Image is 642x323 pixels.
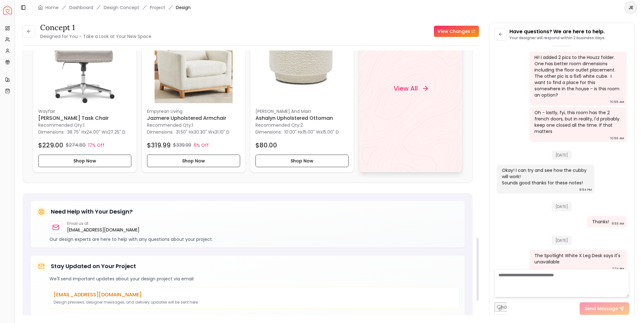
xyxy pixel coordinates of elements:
p: [PERSON_NAME] And Main [255,108,349,114]
div: Serta Leighton Task Chair [33,5,137,172]
div: Oh - lastly, fyi, this room has the 2 french doors, but in reality, I'd probably keep one closed ... [534,109,621,135]
h6: Jazmere Upholstered Armchair [147,114,240,122]
h5: Stay Updated on Your Project [51,262,136,271]
a: Dashboard [69,4,93,11]
button: JE [624,1,637,14]
h4: $229.00 [38,141,63,150]
p: $339.99 [173,141,191,149]
span: Design [176,4,191,11]
h5: Need Help with Your Design? [51,207,133,216]
div: Hi! I added 2 pics to the Houzz folder. One has better room dimensions including the floor outlet... [534,54,621,98]
span: 31.50" H [176,129,192,135]
button: Shop Now [255,155,349,167]
p: Dimensions: [38,128,65,136]
a: Jazmere Upholstered Armchair imageEmpyrean LivingJazmere Upholstered ArmchairRecommended Qty:1Dim... [142,5,245,172]
img: Jazmere Upholstered Armchair image [147,10,240,103]
li: Design Concept [104,4,139,11]
span: [DATE] [552,151,572,160]
div: Thanks! [592,219,609,225]
a: View Changes [434,26,479,37]
span: JE [625,2,636,13]
span: [DATE] [552,202,572,211]
h6: [PERSON_NAME] Task Chair [38,114,131,122]
button: Shop Now [147,155,240,167]
div: 10:56 AM [610,135,624,141]
div: 2:24 PM [612,266,624,272]
div: The Spotlight White X Leg Desk says it's unavailable [534,252,621,265]
p: Wayfair [38,108,131,114]
small: Designed for You – Take a Look at Your New Space [40,33,151,40]
p: Your designer will respond within 2 business days. [509,35,605,40]
div: 10:55 AM [610,99,624,105]
a: Project [150,4,165,11]
div: 8:54 PM [579,187,592,193]
p: x x [67,129,125,135]
span: 24.00" W [87,129,106,135]
span: 15.00" W [303,129,320,135]
img: Spacejoy Logo [3,6,12,14]
p: Empyrean Living [147,108,240,114]
div: 9:53 AM [612,220,624,227]
p: Our design experts are here to help with any questions about your project. [50,236,460,242]
p: Recommended Qty: 2 [255,122,349,128]
h4: $319.99 [147,141,171,150]
p: Design previews, designer messages, and delivery updates will be sent here [54,300,455,305]
div: Okay! I can try and see how the cubby will work! Sounds good thanks for these notes! [502,167,588,186]
p: We'll send important updates about your design project via email: [50,276,460,282]
p: To ensure you receive all communications: [50,314,460,320]
p: Email us at [67,221,139,226]
button: Shop Now [38,155,131,167]
p: Recommended Qty: 1 [38,122,131,128]
h6: Ashalyn Upholstered Ottoman [255,114,349,122]
span: 10.00" H [284,129,301,135]
p: x x [284,129,339,135]
span: [DATE] [552,236,572,245]
span: 27.25" D [108,129,125,135]
p: 6% Off [194,142,209,148]
h4: $80.00 [255,141,277,150]
span: 15.00" D [323,129,339,135]
a: Home [45,4,59,11]
a: Spacejoy [3,6,12,14]
p: $274.80 [66,141,86,149]
img: Ashalyn Upholstered Ottoman image [255,10,349,103]
span: 30.30" W [194,129,213,135]
div: Jazmere Upholstered Armchair [142,5,245,172]
img: Serta Leighton Task Chair image [38,10,131,103]
span: 31.10" D [215,129,229,135]
a: [EMAIL_ADDRESS][DOMAIN_NAME] [67,226,139,234]
a: Ashalyn Upholstered Ottoman image[PERSON_NAME] And MainAshalyn Upholstered OttomanRecommended Qty... [250,5,354,172]
p: Dimensions: [147,128,173,136]
nav: breadcrumb [38,4,191,11]
a: Serta Leighton Task Chair imageWayfair[PERSON_NAME] Task ChairRecommended Qty:1Dimensions:38.75" ... [33,5,137,172]
p: Dimensions: [255,128,282,136]
p: [EMAIL_ADDRESS][DOMAIN_NAME] [54,291,455,299]
span: 38.75" H [67,129,84,135]
div: Ashalyn Upholstered Ottoman [250,5,354,172]
p: Recommended Qty: 1 [147,122,240,128]
p: 17% Off [88,142,104,148]
p: x x [176,129,229,135]
h3: concept 1 [40,23,151,33]
h4: View All [393,84,418,93]
p: Have questions? We are here to help. [509,28,605,35]
a: View All [359,5,463,172]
